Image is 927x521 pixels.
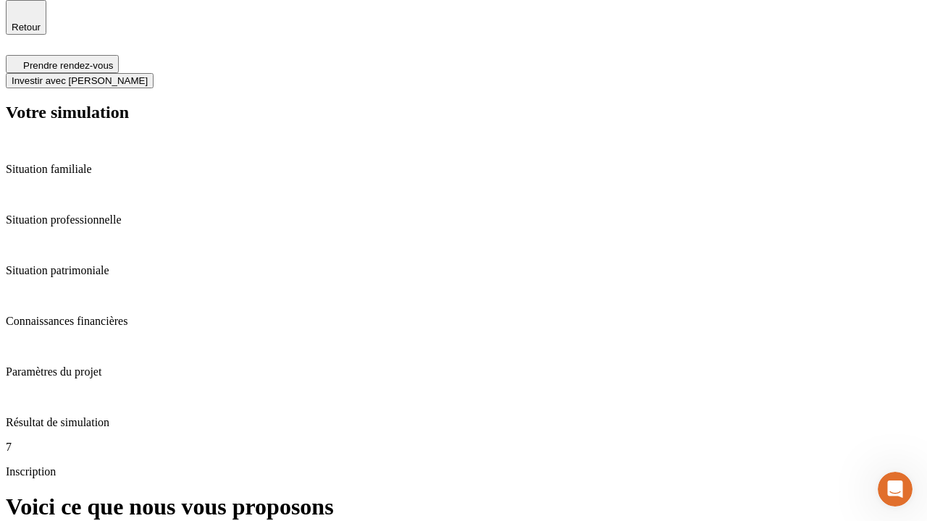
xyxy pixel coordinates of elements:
span: Prendre rendez-vous [23,60,113,71]
p: Inscription [6,465,921,478]
p: Situation patrimoniale [6,264,921,277]
iframe: Intercom live chat [878,472,913,507]
span: Retour [12,22,41,33]
span: Investir avec [PERSON_NAME] [12,75,148,86]
button: Investir avec [PERSON_NAME] [6,73,154,88]
h1: Voici ce que nous vous proposons [6,494,921,520]
p: Résultat de simulation [6,416,921,429]
p: Situation professionnelle [6,213,921,226]
p: Situation familiale [6,163,921,176]
p: Connaissances financières [6,315,921,328]
button: Prendre rendez-vous [6,55,119,73]
h2: Votre simulation [6,103,921,122]
p: 7 [6,441,921,454]
p: Paramètres du projet [6,365,921,378]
